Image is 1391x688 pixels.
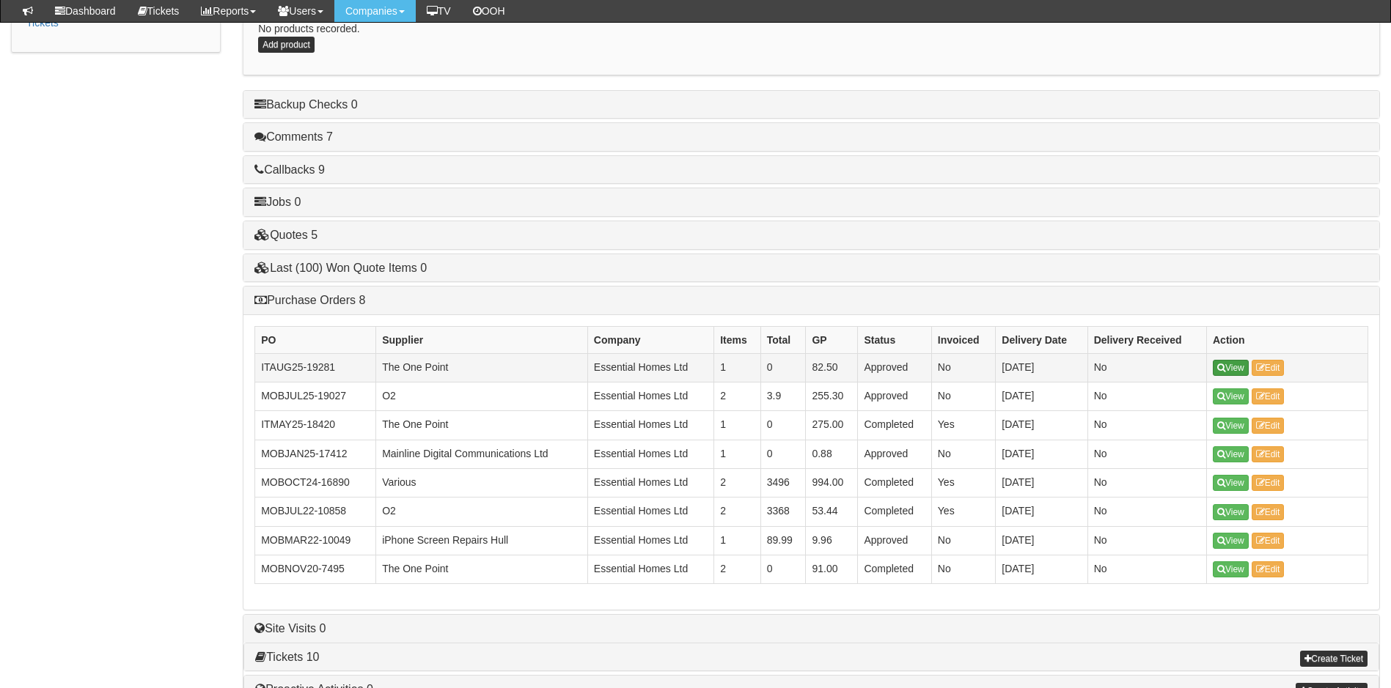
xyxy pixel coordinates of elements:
[996,411,1087,440] td: [DATE]
[760,326,806,353] th: Total
[996,468,1087,497] td: [DATE]
[931,555,996,583] td: No
[587,326,713,353] th: Company
[1252,533,1285,549] a: Edit
[1300,651,1368,667] a: Create Ticket
[858,526,931,555] td: Approved
[806,326,858,353] th: GP
[1252,446,1285,462] a: Edit
[931,382,996,411] td: No
[996,353,1087,382] td: [DATE]
[996,497,1087,526] td: [DATE]
[1252,360,1285,376] a: Edit
[806,382,858,411] td: 255.30
[858,353,931,382] td: Approved
[858,497,931,526] td: Completed
[1087,440,1206,468] td: No
[760,526,806,555] td: 89.99
[714,526,761,555] td: 1
[806,497,858,526] td: 53.44
[858,411,931,440] td: Completed
[376,526,588,555] td: iPhone Screen Repairs Hull
[1213,418,1249,434] a: View
[376,382,588,411] td: O2
[254,130,333,143] a: Comments 7
[858,326,931,353] th: Status
[254,163,325,176] a: Callbacks 9
[931,353,996,382] td: No
[1213,475,1249,491] a: View
[760,382,806,411] td: 3.9
[254,622,326,635] a: Site Visits 0
[760,497,806,526] td: 3368
[931,411,996,440] td: Yes
[714,468,761,497] td: 2
[587,468,713,497] td: Essential Homes Ltd
[858,382,931,411] td: Approved
[255,411,376,440] td: ITMAY25-18420
[255,353,376,382] td: ITAUG25-19281
[1087,468,1206,497] td: No
[806,353,858,382] td: 82.50
[1252,388,1285,404] a: Edit
[858,440,931,468] td: Approved
[376,353,588,382] td: The One Point
[254,262,427,274] a: Last (100) Won Quote Items 0
[931,497,996,526] td: Yes
[587,526,713,555] td: Essential Homes Ltd
[1087,326,1206,353] th: Delivery Received
[760,353,806,382] td: 0
[376,411,588,440] td: The One Point
[587,440,713,468] td: Essential Homes Ltd
[255,468,376,497] td: MOBOCT24-16890
[255,440,376,468] td: MOBJAN25-17412
[1087,382,1206,411] td: No
[1213,561,1249,577] a: View
[1213,388,1249,404] a: View
[587,497,713,526] td: Essential Homes Ltd
[254,229,318,241] a: Quotes 5
[255,382,376,411] td: MOBJUL25-19027
[376,440,588,468] td: Mainline Digital Communications Ltd
[1213,446,1249,462] a: View
[587,411,713,440] td: Essential Homes Ltd
[714,411,761,440] td: 1
[1213,504,1249,520] a: View
[760,468,806,497] td: 3496
[858,555,931,583] td: Completed
[376,326,588,353] th: Supplier
[806,411,858,440] td: 275.00
[931,526,996,555] td: No
[806,526,858,555] td: 9.96
[714,353,761,382] td: 1
[376,555,588,583] td: The One Point
[1252,475,1285,491] a: Edit
[806,555,858,583] td: 91.00
[931,468,996,497] td: Yes
[376,468,588,497] td: Various
[714,440,761,468] td: 1
[26,17,59,29] a: Tickets
[255,497,376,526] td: MOBJUL22-10858
[858,468,931,497] td: Completed
[1206,326,1368,353] th: Action
[587,555,713,583] td: Essential Homes Ltd
[760,555,806,583] td: 0
[1087,526,1206,555] td: No
[996,526,1087,555] td: [DATE]
[254,196,301,208] a: Jobs 0
[806,468,858,497] td: 994.00
[996,440,1087,468] td: [DATE]
[1252,418,1285,434] a: Edit
[1087,555,1206,583] td: No
[714,555,761,583] td: 2
[931,440,996,468] td: No
[255,326,376,353] th: PO
[996,555,1087,583] td: [DATE]
[1213,360,1249,376] a: View
[806,440,858,468] td: 0.88
[996,326,1087,353] th: Delivery Date
[996,382,1087,411] td: [DATE]
[931,326,996,353] th: Invoiced
[1252,561,1285,577] a: Edit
